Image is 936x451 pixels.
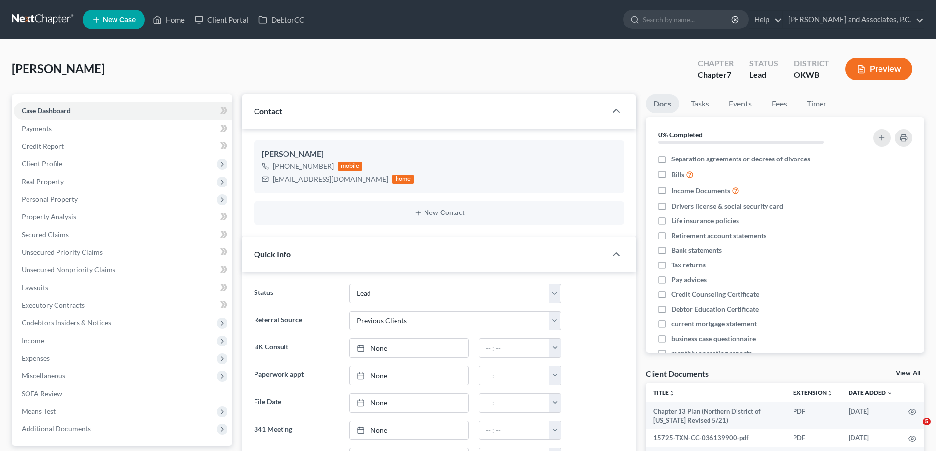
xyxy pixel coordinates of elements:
a: Home [148,11,190,28]
a: Events [721,94,760,113]
span: Tax returns [671,260,706,270]
span: [PERSON_NAME] [12,61,105,76]
a: Secured Claims [14,226,232,243]
div: Chapter [698,69,734,80]
span: Retirement account statements [671,231,766,240]
span: 7 [727,70,731,79]
div: mobile [338,162,362,171]
a: Unsecured Priority Claims [14,243,232,261]
span: Credit Counseling Certificate [671,290,759,299]
span: Drivers license & social security card [671,201,783,211]
td: PDF [785,402,841,429]
div: home [392,175,414,184]
td: [DATE] [841,429,901,447]
label: BK Consult [249,338,344,358]
span: Income Documents [671,186,730,196]
span: Bills [671,170,684,180]
a: None [350,421,468,440]
span: Additional Documents [22,424,91,433]
span: Unsecured Priority Claims [22,248,103,256]
input: Search by name... [643,10,733,28]
div: Lead [749,69,778,80]
span: Debtor Education Certificate [671,304,759,314]
button: Preview [845,58,912,80]
span: Credit Report [22,142,64,150]
a: Client Portal [190,11,254,28]
div: [PERSON_NAME] [262,148,616,160]
a: Fees [764,94,795,113]
span: current mortgage statement [671,319,757,329]
a: Help [749,11,782,28]
label: File Date [249,393,344,413]
div: Chapter [698,58,734,69]
span: Secured Claims [22,230,69,239]
a: Docs [646,94,679,113]
a: Payments [14,120,232,137]
a: Unsecured Nonpriority Claims [14,261,232,279]
a: None [350,366,468,385]
a: Lawsuits [14,279,232,296]
a: Extensionunfold_more [793,389,833,396]
label: Referral Source [249,311,344,331]
a: SOFA Review [14,385,232,402]
span: Real Property [22,177,64,186]
div: Client Documents [646,369,709,379]
span: monthly operating reports [671,348,752,358]
div: [EMAIL_ADDRESS][DOMAIN_NAME] [273,174,388,184]
label: Paperwork appt [249,366,344,385]
span: 5 [923,418,931,425]
i: unfold_more [669,390,675,396]
span: Property Analysis [22,212,76,221]
input: -- : -- [479,339,550,357]
button: New Contact [262,209,616,217]
div: OKWB [794,69,829,80]
a: Credit Report [14,137,232,155]
input: -- : -- [479,394,550,412]
span: Pay advices [671,275,707,285]
span: New Case [103,16,136,24]
a: Date Added expand_more [849,389,893,396]
strong: 0% Completed [658,131,703,139]
label: Status [249,284,344,303]
td: [DATE] [841,402,901,429]
span: Executory Contracts [22,301,85,309]
input: -- : -- [479,366,550,385]
span: SOFA Review [22,389,62,398]
a: Timer [799,94,834,113]
span: Quick Info [254,249,291,259]
div: [PHONE_NUMBER] [273,161,334,171]
span: Unsecured Nonpriority Claims [22,265,115,274]
a: Case Dashboard [14,102,232,120]
i: unfold_more [827,390,833,396]
span: Codebtors Insiders & Notices [22,318,111,327]
td: PDF [785,429,841,447]
a: View All [896,370,920,377]
span: Case Dashboard [22,106,71,115]
div: Status [749,58,778,69]
div: District [794,58,829,69]
span: Payments [22,124,52,133]
span: Contact [254,106,282,116]
a: DebtorCC [254,11,309,28]
input: -- : -- [479,421,550,440]
a: None [350,394,468,412]
span: Income [22,336,44,345]
span: Means Test [22,407,56,415]
i: expand_more [887,390,893,396]
td: Chapter 13 Plan (Northern District of [US_STATE] Revised 5/21) [646,402,785,429]
span: Client Profile [22,159,62,168]
span: Miscellaneous [22,371,65,380]
span: Life insurance policies [671,216,739,226]
a: Property Analysis [14,208,232,226]
span: Bank statements [671,245,722,255]
span: Personal Property [22,195,78,203]
span: Separation agreements or decrees of divorces [671,154,810,164]
label: 341 Meeting [249,421,344,440]
a: [PERSON_NAME] and Associates, P.C. [783,11,924,28]
span: Expenses [22,354,50,362]
a: None [350,339,468,357]
a: Executory Contracts [14,296,232,314]
span: business case questionnaire [671,334,756,344]
span: Lawsuits [22,283,48,292]
iframe: Intercom live chat [903,418,926,441]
